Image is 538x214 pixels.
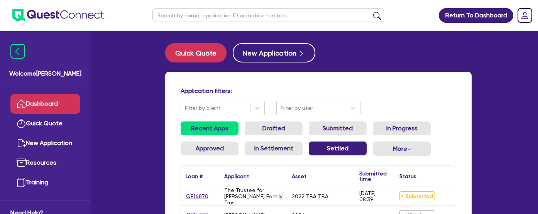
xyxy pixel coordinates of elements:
a: In Progress [373,121,431,135]
img: quick-quote [17,119,26,128]
div: Asset [292,174,306,179]
a: Approved [181,142,239,155]
img: icon-menu-close [10,44,25,59]
img: training [17,178,26,187]
a: Drafted [245,121,303,135]
a: Settled [309,142,367,155]
img: resources [17,158,26,167]
img: quest-connect-logo-blue [12,9,104,22]
h4: Application filters: [181,87,456,94]
a: Return To Dashboard [439,8,513,23]
a: Dropdown toggle [515,5,535,25]
button: Dropdown toggle [373,142,431,156]
a: Dashboard [10,94,80,114]
span: Submitted [399,191,435,201]
input: Search by name, application ID or mobile number... [152,8,384,22]
div: 2022 TBA TBA [292,193,328,199]
span: Welcome [PERSON_NAME] [9,69,81,78]
img: new-application [17,138,26,148]
a: Resources [10,153,80,173]
a: In Settlement [245,142,303,155]
div: Loan # [186,174,203,179]
div: Submitted time [359,171,387,182]
div: [DATE] 08:39 [359,190,390,202]
a: New Application [10,133,80,153]
a: QF14870 [186,192,209,201]
a: Training [10,173,80,192]
button: Quick Quote [165,43,227,62]
a: Quick Quote [10,114,80,133]
a: Quick Quote [165,43,233,62]
button: New Application [233,43,315,62]
a: Submitted [309,121,367,135]
div: The Trustee for [PERSON_NAME] Family Trust [224,187,283,206]
a: Recent Apps [181,121,239,135]
div: Status [399,174,416,179]
div: Applicant [224,174,249,179]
